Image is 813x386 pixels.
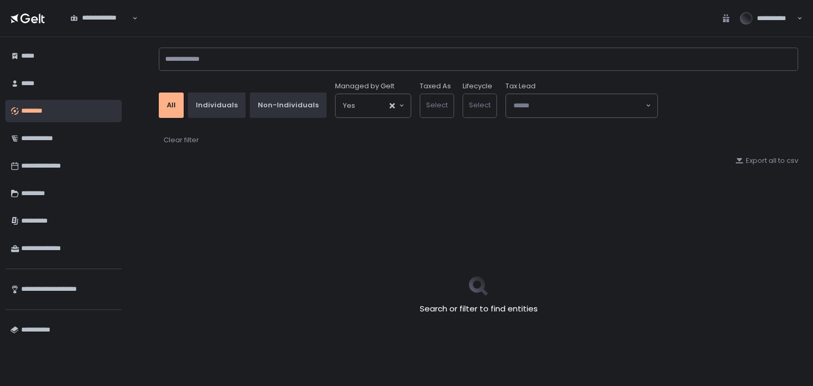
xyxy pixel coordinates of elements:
[513,100,645,111] input: Search for option
[505,81,536,91] span: Tax Lead
[167,100,176,110] div: All
[163,135,200,145] button: Clear filter
[463,81,492,91] label: Lifecycle
[336,94,411,117] div: Search for option
[506,94,657,117] div: Search for option
[469,100,491,110] span: Select
[426,100,448,110] span: Select
[258,100,319,110] div: Non-Individuals
[159,93,184,118] button: All
[188,93,246,118] button: Individuals
[355,100,389,111] input: Search for option
[420,303,538,315] h2: Search or filter to find entities
[164,135,199,145] div: Clear filter
[420,81,451,91] label: Taxed As
[390,103,395,108] button: Clear Selected
[735,156,798,166] button: Export all to csv
[64,7,138,30] div: Search for option
[196,100,238,110] div: Individuals
[335,81,394,91] span: Managed by Gelt
[70,23,131,33] input: Search for option
[250,93,327,118] button: Non-Individuals
[343,100,355,111] span: Yes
